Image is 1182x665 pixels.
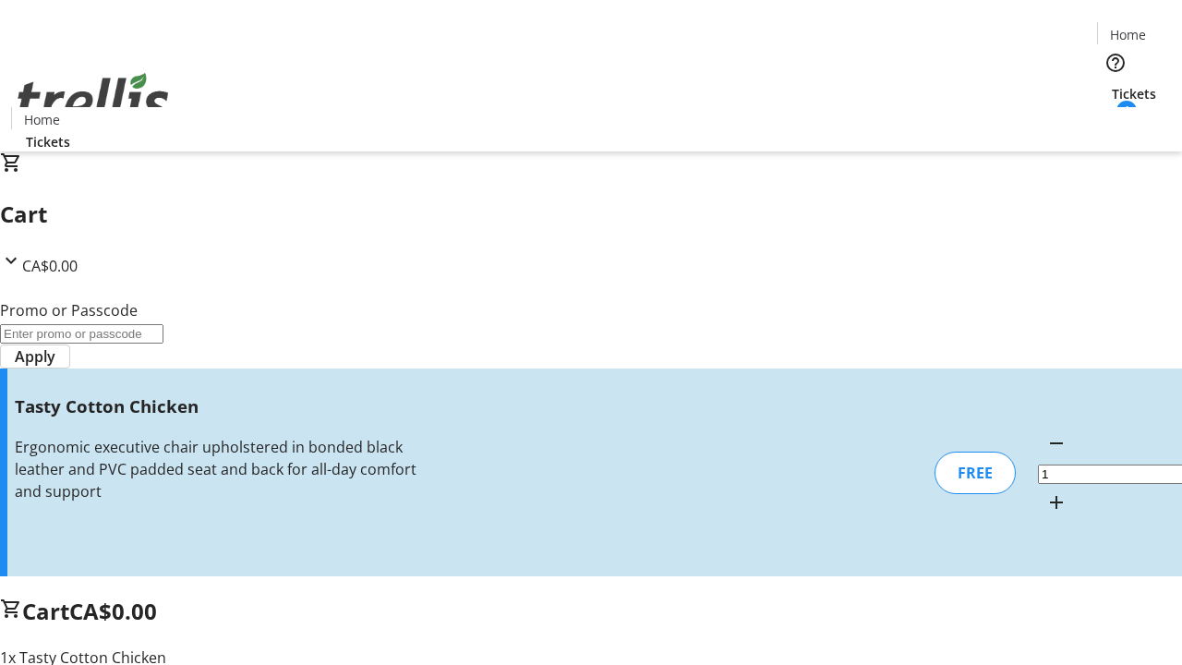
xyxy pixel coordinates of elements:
a: Tickets [11,132,85,151]
span: Tickets [1112,84,1156,103]
h3: Tasty Cotton Chicken [15,393,418,419]
span: Tickets [26,132,70,151]
button: Cart [1097,103,1134,140]
button: Help [1097,44,1134,81]
a: Tickets [1097,84,1171,103]
span: CA$0.00 [22,256,78,276]
img: Orient E2E Organization rLSD6j4t4v's Logo [11,53,175,145]
button: Decrement by one [1038,425,1075,462]
span: CA$0.00 [69,596,157,626]
span: Home [1110,25,1146,44]
span: Apply [15,345,55,368]
a: Home [1098,25,1157,44]
div: FREE [935,452,1016,494]
a: Home [12,110,71,129]
button: Increment by one [1038,484,1075,521]
div: Ergonomic executive chair upholstered in bonded black leather and PVC padded seat and back for al... [15,436,418,502]
span: Home [24,110,60,129]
